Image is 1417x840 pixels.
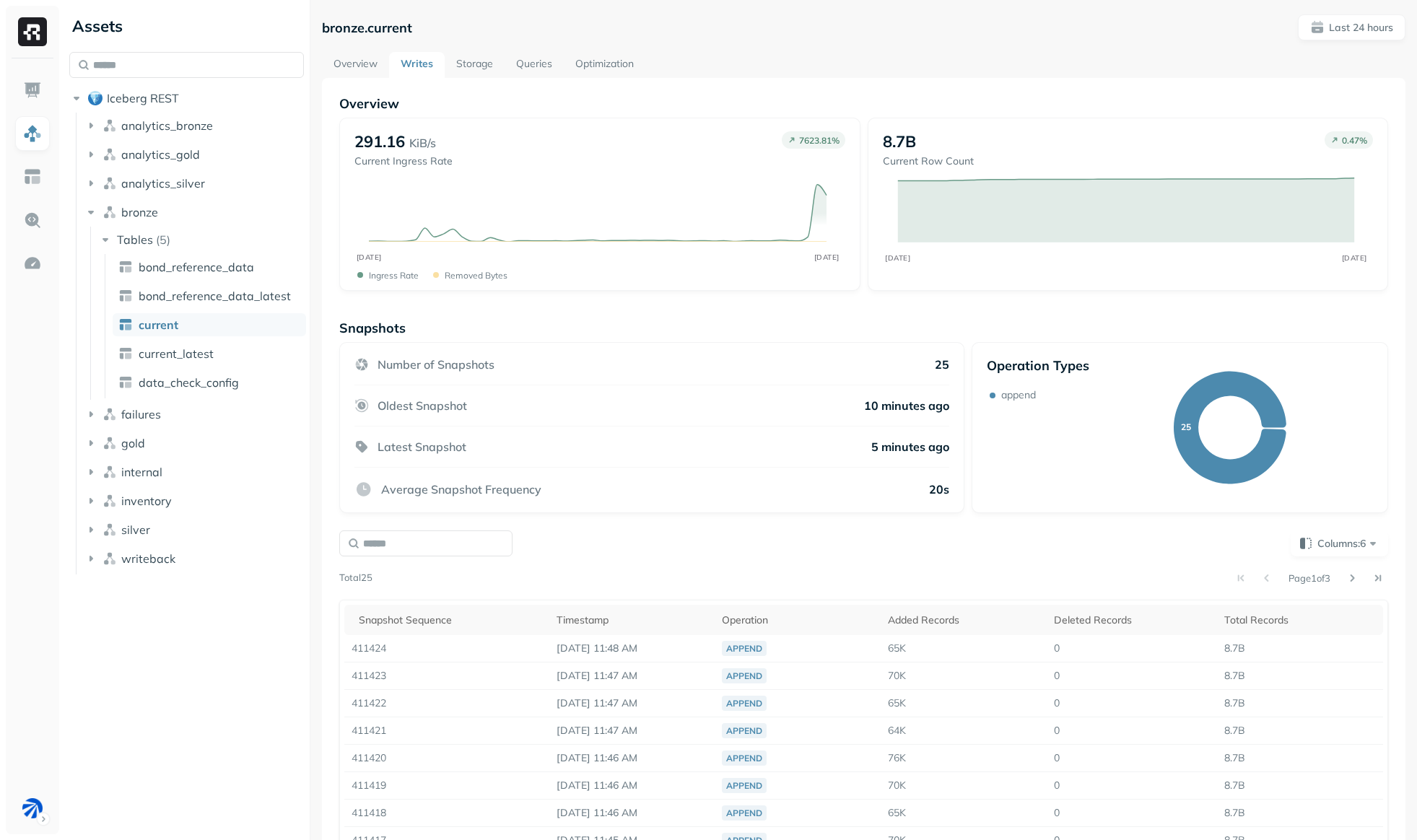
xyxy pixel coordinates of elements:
span: writeback [121,551,175,566]
a: current [113,313,306,336]
span: silver [121,522,150,537]
p: Total 25 [339,571,372,585]
p: Overview [339,95,1388,112]
tspan: [DATE] [885,253,910,262]
span: 64K [888,724,906,737]
tspan: [DATE] [1341,253,1366,262]
p: Oldest Snapshot [378,398,467,413]
img: namespace [103,522,117,537]
p: Average Snapshot Frequency [381,482,541,496]
a: Writes [389,52,445,78]
span: analytics_gold [121,147,200,162]
p: Current Ingress Rate [354,154,453,168]
img: Ryft [18,17,47,46]
span: analytics_bronze [121,118,213,133]
p: 7623.81 % [799,135,840,146]
p: KiB/s [409,134,436,152]
td: 411419 [344,772,549,800]
p: Latest Snapshot [378,439,466,454]
p: Ingress Rate [369,270,419,281]
td: 411424 [344,635,549,662]
p: 5 minutes ago [871,439,949,454]
button: analytics_bronze [84,114,305,137]
img: Assets [23,124,42,143]
span: analytics_silver [121,176,205,191]
a: Overview [322,52,389,78]
a: current_latest [113,342,306,365]
button: gold [84,432,305,455]
span: 0 [1054,669,1060,682]
span: current_latest [139,346,214,361]
span: gold [121,436,145,450]
td: 411422 [344,690,549,717]
span: 76K [888,751,906,764]
span: 0 [1054,696,1060,709]
img: namespace [103,465,117,479]
span: 0 [1054,806,1060,819]
button: silver [84,518,305,541]
p: Oct 15, 2025 11:46 AM [557,751,708,765]
span: 8.7B [1224,669,1245,682]
span: 0 [1054,724,1060,737]
p: Operation Types [987,357,1089,374]
img: namespace [103,494,117,508]
span: bronze [121,205,158,219]
span: 70K [888,779,906,792]
button: failures [84,403,305,426]
img: Optimization [23,254,42,273]
span: 0 [1054,751,1060,764]
span: 8.7B [1224,696,1245,709]
button: internal [84,460,305,484]
span: 8.7B [1224,642,1245,655]
span: 8.7B [1224,779,1245,792]
p: Oct 15, 2025 11:47 AM [557,724,708,738]
img: namespace [103,551,117,566]
a: bond_reference_data [113,255,306,279]
button: inventory [84,489,305,512]
span: 0 [1054,642,1060,655]
img: namespace [103,147,117,162]
td: 411423 [344,662,549,690]
text: 25 [1181,421,1191,432]
div: append [722,696,767,711]
img: Dashboard [23,81,42,100]
p: Oct 15, 2025 11:47 AM [557,696,708,710]
p: Page 1 of 3 [1289,572,1330,585]
button: Tables(5) [98,228,305,251]
td: 411418 [344,800,549,827]
span: bond_reference_data [139,260,254,274]
a: data_check_config [113,371,306,394]
div: Assets [69,14,304,38]
p: Last 24 hours [1329,21,1393,35]
span: 65K [888,696,906,709]
div: append [722,668,767,683]
div: Snapshot Sequence [359,611,541,629]
span: 65K [888,806,906,819]
div: Operation [722,611,873,629]
button: Last 24 hours [1298,14,1405,40]
button: writeback [84,547,305,570]
span: Tables [117,232,153,247]
a: Storage [445,52,505,78]
div: append [722,723,767,738]
span: 8.7B [1224,751,1245,764]
img: Asset Explorer [23,167,42,186]
p: Number of Snapshots [378,357,494,372]
p: Snapshots [339,320,406,336]
button: bronze [84,201,305,224]
img: table [118,318,133,332]
button: Columns:6 [1291,530,1388,556]
div: append [722,751,767,766]
span: current [139,318,178,332]
p: 0.47 % [1342,135,1367,146]
p: 10 minutes ago [864,398,949,413]
p: ( 5 ) [156,232,170,247]
p: Oct 15, 2025 11:48 AM [557,642,708,655]
img: namespace [103,436,117,450]
span: 8.7B [1224,724,1245,737]
span: 8.7B [1224,806,1245,819]
span: 70K [888,669,906,682]
div: append [722,805,767,821]
td: 411421 [344,717,549,745]
div: append [722,641,767,656]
